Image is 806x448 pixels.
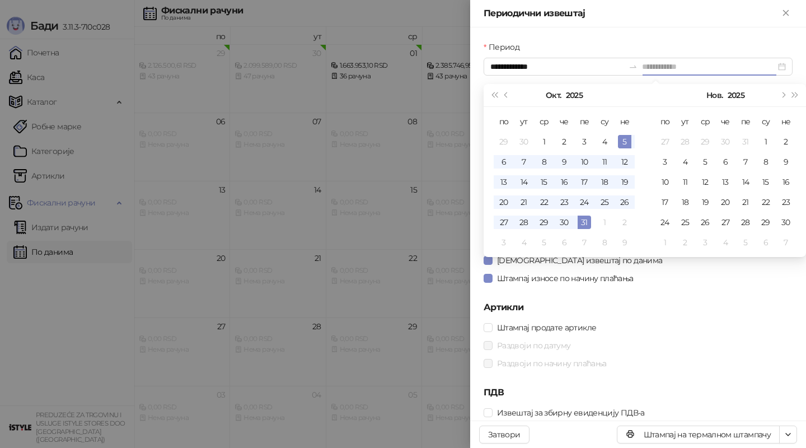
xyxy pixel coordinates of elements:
div: 22 [759,195,772,209]
div: 2 [557,135,571,148]
th: не [615,111,635,132]
td: 2025-11-19 [695,192,715,212]
th: су [594,111,615,132]
td: 2025-11-26 [695,212,715,232]
td: 2025-10-29 [695,132,715,152]
td: 2025-10-08 [534,152,554,172]
div: 3 [699,236,712,249]
td: 2025-10-18 [594,172,615,192]
td: 2025-11-09 [615,232,635,253]
td: 2025-11-03 [494,232,514,253]
td: 2025-10-02 [554,132,574,152]
td: 2025-10-05 [615,132,635,152]
div: 22 [537,195,551,209]
td: 2025-10-17 [574,172,594,192]
td: 2025-09-29 [494,132,514,152]
div: 25 [678,216,692,229]
td: 2025-11-12 [695,172,715,192]
td: 2025-11-04 [514,232,534,253]
div: 1 [537,135,551,148]
td: 2025-11-06 [715,152,735,172]
td: 2025-11-07 [735,152,756,172]
td: 2025-11-05 [695,152,715,172]
td: 2025-11-02 [776,132,796,152]
div: 2 [678,236,692,249]
span: Извештај за збирну евиденцију ПДВ-а [493,407,649,419]
div: 1 [658,236,672,249]
td: 2025-11-22 [756,192,776,212]
td: 2025-10-28 [675,132,695,152]
div: 12 [618,155,631,169]
div: 6 [557,236,571,249]
td: 2025-11-23 [776,192,796,212]
td: 2025-11-02 [615,212,635,232]
td: 2025-11-17 [655,192,675,212]
button: Изабери месец [546,84,561,106]
td: 2025-10-20 [494,192,514,212]
td: 2025-12-05 [735,232,756,253]
div: 7 [578,236,591,249]
td: 2025-10-09 [554,152,574,172]
div: 7 [779,236,793,249]
td: 2025-11-08 [756,152,776,172]
div: 24 [658,216,672,229]
td: 2025-11-25 [675,212,695,232]
div: 8 [598,236,611,249]
td: 2025-10-31 [735,132,756,152]
td: 2025-12-03 [695,232,715,253]
div: 21 [739,195,752,209]
div: 26 [618,195,631,209]
div: 8 [537,155,551,169]
div: 5 [537,236,551,249]
td: 2025-10-28 [514,212,534,232]
div: 9 [557,155,571,169]
button: Изабери годину [566,84,583,106]
td: 2025-10-23 [554,192,574,212]
th: су [756,111,776,132]
div: 15 [759,175,772,189]
td: 2025-10-25 [594,192,615,212]
td: 2025-09-30 [514,132,534,152]
td: 2025-12-04 [715,232,735,253]
div: 19 [618,175,631,189]
div: 13 [497,175,510,189]
input: Период [490,60,624,73]
button: Претходни месец (PageUp) [500,84,513,106]
td: 2025-12-02 [675,232,695,253]
th: по [494,111,514,132]
div: 21 [517,195,531,209]
td: 2025-11-18 [675,192,695,212]
td: 2025-10-15 [534,172,554,192]
div: 27 [658,135,672,148]
div: 1 [759,135,772,148]
th: не [776,111,796,132]
td: 2025-11-06 [554,232,574,253]
th: ут [514,111,534,132]
td: 2025-10-06 [494,152,514,172]
div: 30 [779,216,793,229]
div: 13 [719,175,732,189]
td: 2025-11-15 [756,172,776,192]
div: 19 [699,195,712,209]
div: 15 [537,175,551,189]
td: 2025-10-04 [594,132,615,152]
div: 3 [578,135,591,148]
span: swap-right [629,62,638,71]
label: Период [484,41,526,53]
td: 2025-10-24 [574,192,594,212]
div: 6 [719,155,732,169]
td: 2025-11-16 [776,172,796,192]
div: 27 [719,216,732,229]
div: 5 [699,155,712,169]
td: 2025-10-26 [615,192,635,212]
button: Следећи месец (PageDown) [776,84,789,106]
button: Претходна година (Control + left) [488,84,500,106]
div: 29 [699,135,712,148]
button: Штампај на термалном штампачу [617,426,780,444]
td: 2025-10-10 [574,152,594,172]
div: 3 [658,155,672,169]
td: 2025-11-20 [715,192,735,212]
td: 2025-11-27 [715,212,735,232]
div: 23 [779,195,793,209]
div: 9 [779,155,793,169]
